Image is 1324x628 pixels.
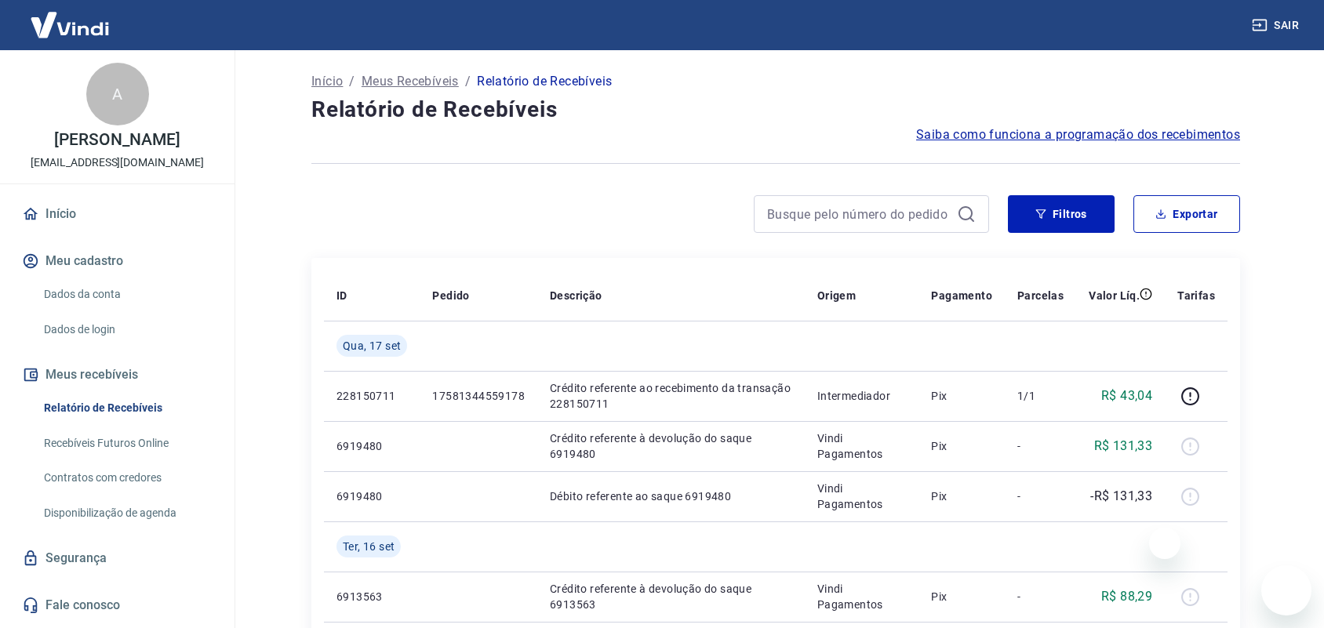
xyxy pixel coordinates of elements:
[931,438,992,454] p: Pix
[1017,589,1064,604] p: -
[38,278,216,310] a: Dados da conta
[38,427,216,459] a: Recebíveis Futuros Online
[550,288,602,303] p: Descrição
[1261,565,1311,615] iframe: Botão para abrir a janela de mensagens
[1008,195,1115,233] button: Filtros
[19,358,216,392] button: Meus recebíveis
[336,438,407,454] p: 6919480
[38,392,216,424] a: Relatório de Recebíveis
[343,539,395,554] span: Ter, 16 set
[1133,195,1240,233] button: Exportar
[550,581,792,612] p: Crédito referente à devolução do saque 6913563
[1249,11,1305,40] button: Sair
[1017,488,1064,504] p: -
[336,589,407,604] p: 6913563
[817,581,907,612] p: Vindi Pagamentos
[550,430,792,462] p: Crédito referente à devolução do saque 6919480
[550,380,792,412] p: Crédito referente ao recebimento da transação 228150711
[1089,288,1140,303] p: Valor Líq.
[817,430,907,462] p: Vindi Pagamentos
[916,125,1240,144] a: Saiba como funciona a programação dos recebimentos
[477,72,612,91] p: Relatório de Recebíveis
[19,541,216,575] a: Segurança
[931,488,992,504] p: Pix
[362,72,459,91] a: Meus Recebíveis
[1090,487,1152,506] p: -R$ 131,33
[349,72,355,91] p: /
[767,202,951,226] input: Busque pelo número do pedido
[1094,437,1153,456] p: R$ 131,33
[931,589,992,604] p: Pix
[817,288,856,303] p: Origem
[550,488,792,504] p: Débito referente ao saque 6919480
[1101,387,1152,405] p: R$ 43,04
[311,72,343,91] a: Início
[336,288,347,303] p: ID
[1017,388,1064,404] p: 1/1
[817,481,907,512] p: Vindi Pagamentos
[86,63,149,125] div: A
[817,388,907,404] p: Intermediador
[38,462,216,494] a: Contratos com credores
[54,132,180,148] p: [PERSON_NAME]
[31,154,204,171] p: [EMAIL_ADDRESS][DOMAIN_NAME]
[465,72,471,91] p: /
[336,488,407,504] p: 6919480
[38,314,216,346] a: Dados de login
[931,288,992,303] p: Pagamento
[343,338,401,354] span: Qua, 17 set
[19,1,121,49] img: Vindi
[19,588,216,623] a: Fale conosco
[432,288,469,303] p: Pedido
[1149,528,1180,559] iframe: Fechar mensagem
[1177,288,1215,303] p: Tarifas
[1017,288,1064,303] p: Parcelas
[19,197,216,231] a: Início
[1101,587,1152,606] p: R$ 88,29
[38,497,216,529] a: Disponibilização de agenda
[311,94,1240,125] h4: Relatório de Recebíveis
[432,388,525,404] p: 17581344559178
[19,244,216,278] button: Meu cadastro
[931,388,992,404] p: Pix
[336,388,407,404] p: 228150711
[1017,438,1064,454] p: -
